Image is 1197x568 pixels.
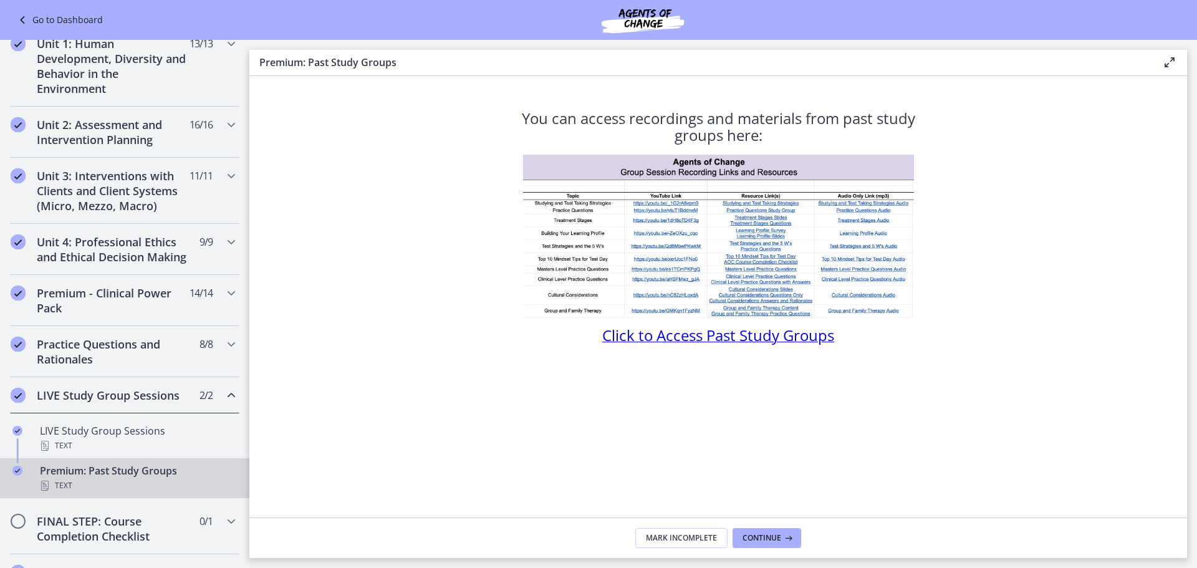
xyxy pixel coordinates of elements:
i: Completed [11,337,26,352]
span: 9 / 9 [199,234,213,249]
i: Completed [12,466,22,476]
i: Completed [11,388,26,403]
h2: Practice Questions and Rationales [37,337,189,367]
a: Click to Access Past Study Groups [602,330,834,344]
a: Go to Dashboard [15,12,103,27]
h2: Unit 1: Human Development, Diversity and Behavior in the Environment [37,36,189,96]
h2: FINAL STEP: Course Completion Checklist [37,514,189,544]
i: Completed [11,286,26,301]
img: Agents of Change Social Work Test Prep [568,5,718,35]
div: Text [40,478,234,493]
h2: Unit 4: Professional Ethics and Ethical Decision Making [37,234,189,264]
i: Completed [11,168,26,183]
div: LIVE Study Group Sessions [40,423,234,453]
div: Premium: Past Study Groups [40,463,234,493]
i: Completed [11,36,26,51]
span: 16 / 16 [190,117,213,132]
button: Continue [733,528,801,548]
span: 11 / 11 [190,168,213,183]
h2: Premium - Clinical Power Pack [37,286,189,315]
span: 0 / 1 [199,514,213,529]
h2: LIVE Study Group Sessions [37,388,189,403]
span: Click to Access Past Study Groups [602,325,834,345]
span: 13 / 13 [190,36,213,51]
div: Text [40,438,234,453]
span: 2 / 2 [199,388,213,403]
i: Completed [11,117,26,132]
span: Continue [743,533,781,543]
i: Completed [11,234,26,249]
h2: Unit 3: Interventions with Clients and Client Systems (Micro, Mezzo, Macro) [37,168,189,213]
h2: Unit 2: Assessment and Intervention Planning [37,117,189,147]
i: Completed [12,426,22,436]
span: You can access recordings and materials from past study groups here: [522,108,915,145]
span: 14 / 14 [190,286,213,301]
span: 8 / 8 [199,337,213,352]
img: 1734296182395.jpeg [523,155,914,318]
h3: Premium: Past Study Groups [259,55,1142,70]
span: Mark Incomplete [646,533,717,543]
button: Mark Incomplete [635,528,728,548]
